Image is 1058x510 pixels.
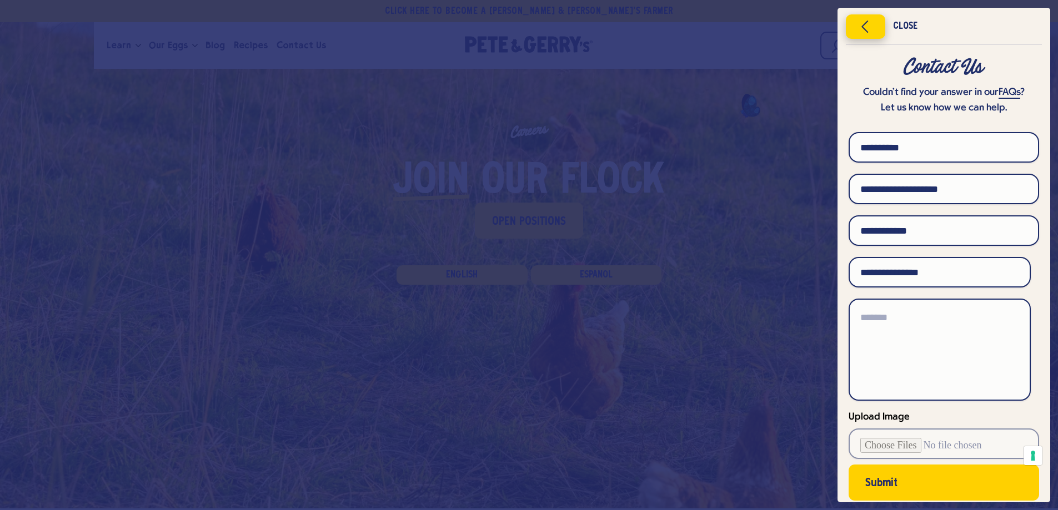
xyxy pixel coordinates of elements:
[846,14,885,39] button: Close menu
[893,23,917,31] div: Close
[1024,446,1042,465] button: Your consent preferences for tracking technologies
[999,87,1020,99] a: FAQs
[849,464,1039,501] button: Submit
[865,479,897,487] span: Submit
[849,85,1039,100] p: Couldn’t find your answer in our ?
[849,57,1039,77] div: Contact Us
[849,412,910,422] span: Upload Image
[849,100,1039,116] p: Let us know how we can help.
